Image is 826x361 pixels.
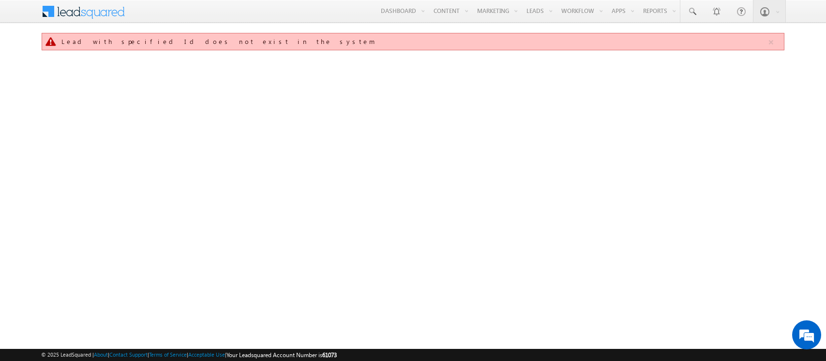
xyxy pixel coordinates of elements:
[41,350,337,360] span: © 2025 LeadSquared | | | | |
[149,351,187,358] a: Terms of Service
[109,351,148,358] a: Contact Support
[322,351,337,359] span: 61073
[61,37,766,46] div: Lead with specified Id does not exist in the system
[188,351,225,358] a: Acceptable Use
[94,351,108,358] a: About
[226,351,337,359] span: Your Leadsquared Account Number is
